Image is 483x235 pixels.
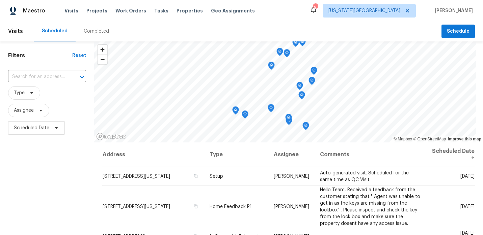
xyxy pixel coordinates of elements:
[103,204,170,209] span: [STREET_ADDRESS][US_STATE]
[302,122,309,132] div: Map marker
[308,77,315,87] div: Map marker
[313,4,318,11] div: 9
[211,7,255,14] span: Geo Assignments
[14,90,25,96] span: Type
[84,28,109,35] div: Completed
[292,39,299,49] div: Map marker
[8,72,67,82] input: Search for an address...
[94,41,476,142] canvas: Map
[432,7,473,14] span: [PERSON_NAME]
[447,27,469,36] span: Schedule
[242,110,248,121] div: Map marker
[413,137,446,141] a: OpenStreetMap
[193,173,199,179] button: Copy Address
[274,204,309,209] span: [PERSON_NAME]
[23,7,45,14] span: Maestro
[328,7,400,14] span: [US_STATE][GEOGRAPHIC_DATA]
[103,174,170,179] span: [STREET_ADDRESS][US_STATE]
[426,142,475,167] th: Scheduled Date ↑
[298,91,305,102] div: Map marker
[14,107,34,114] span: Assignee
[72,52,86,59] div: Reset
[441,25,475,38] button: Schedule
[448,137,481,141] a: Improve this map
[299,38,306,48] div: Map marker
[98,55,107,64] button: Zoom out
[8,52,72,59] h1: Filters
[268,142,315,167] th: Assignee
[96,133,126,140] a: Mapbox homepage
[8,24,23,39] span: Visits
[86,7,107,14] span: Projects
[268,62,275,72] div: Map marker
[460,204,475,209] span: [DATE]
[274,174,309,179] span: [PERSON_NAME]
[285,114,292,124] div: Map marker
[284,49,290,60] div: Map marker
[394,137,412,141] a: Mapbox
[102,142,204,167] th: Address
[296,82,303,92] div: Map marker
[320,187,420,226] span: Hello Team, Received a feedback from the customer stating that " Agent was unable to get in as th...
[320,171,409,182] span: Auto-generated visit. Scheduled for the same time as QC Visit.
[177,7,203,14] span: Properties
[210,204,252,209] span: Home Feedback P1
[193,203,199,209] button: Copy Address
[64,7,78,14] span: Visits
[204,142,268,167] th: Type
[77,72,87,82] button: Open
[98,45,107,55] button: Zoom in
[42,28,68,34] div: Scheduled
[232,106,239,117] div: Map marker
[154,8,168,13] span: Tasks
[276,48,283,58] div: Map marker
[460,174,475,179] span: [DATE]
[14,125,49,131] span: Scheduled Date
[315,142,426,167] th: Comments
[311,67,317,77] div: Map marker
[268,104,274,114] div: Map marker
[210,174,223,179] span: Setup
[115,7,146,14] span: Work Orders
